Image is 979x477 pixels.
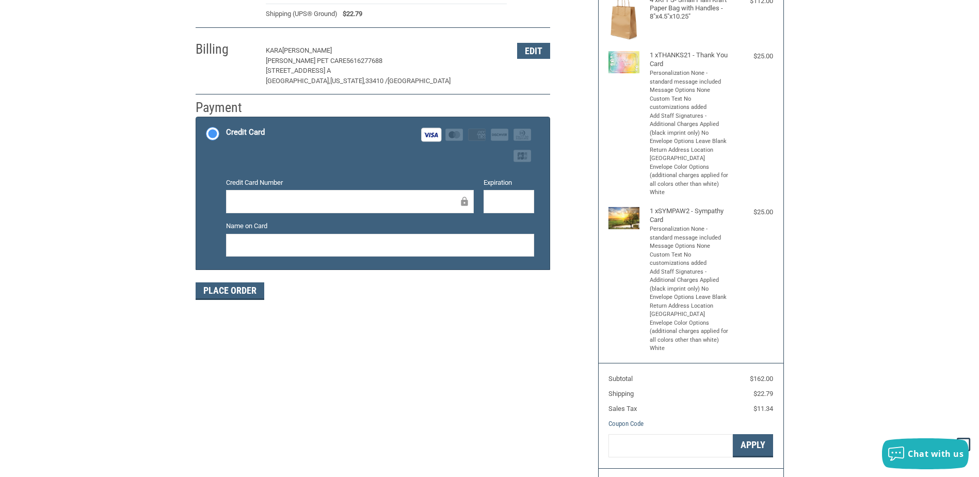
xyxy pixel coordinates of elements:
span: [PERSON_NAME] PET CARE [266,57,346,65]
li: Message Options None [650,86,730,95]
button: Edit [517,43,550,59]
li: Custom Text No customizations added [650,95,730,112]
h4: 1 x SYMPAW2 - Sympathy Card [650,207,730,224]
span: Subtotal [608,375,633,383]
li: Return Address Location [GEOGRAPHIC_DATA] [650,146,730,163]
label: Expiration [484,178,534,188]
span: 5616277688 [346,57,382,65]
button: Chat with us [882,438,969,469]
span: $22.79 [753,390,773,397]
span: Sales Tax [608,405,637,412]
span: [US_STATE], [330,77,365,85]
div: Credit Card [226,124,265,141]
label: Credit Card Number [226,178,474,188]
span: Shipping [608,390,634,397]
label: Name on Card [226,221,534,231]
div: $25.00 [732,207,773,217]
li: Return Address Location [GEOGRAPHIC_DATA] [650,302,730,319]
a: Coupon Code [608,420,644,427]
span: $11.34 [753,405,773,412]
li: Add Staff Signatures - Additional Charges Applied (black imprint only) No [650,268,730,294]
h2: Billing [196,41,256,58]
button: Apply [733,434,773,457]
span: KARA [266,46,282,54]
span: Shipping (UPS® Ground) [266,9,338,19]
span: [GEOGRAPHIC_DATA] [388,77,451,85]
button: Place Order [196,282,264,300]
h4: 1 x THANKS21 - Thank You Card [650,51,730,68]
li: Add Staff Signatures - Additional Charges Applied (black imprint only) No [650,112,730,138]
li: Message Options None [650,242,730,251]
span: [GEOGRAPHIC_DATA], [266,77,330,85]
div: $25.00 [732,51,773,61]
span: $22.79 [338,9,362,19]
span: [STREET_ADDRESS] A [266,67,331,74]
span: 33410 / [365,77,388,85]
span: Chat with us [908,448,964,459]
li: Personalization None - standard message included [650,69,730,86]
li: Envelope Color Options (additional charges applied for all colors other than white) White [650,319,730,353]
input: Gift Certificate or Coupon Code [608,434,733,457]
span: [PERSON_NAME] [282,46,332,54]
span: $162.00 [750,375,773,383]
h2: Payment [196,99,256,116]
li: Envelope Options Leave Blank [650,293,730,302]
li: Envelope Options Leave Blank [650,137,730,146]
li: Custom Text No customizations added [650,251,730,268]
li: Personalization None - standard message included [650,225,730,242]
li: Envelope Color Options (additional charges applied for all colors other than white) White [650,163,730,197]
